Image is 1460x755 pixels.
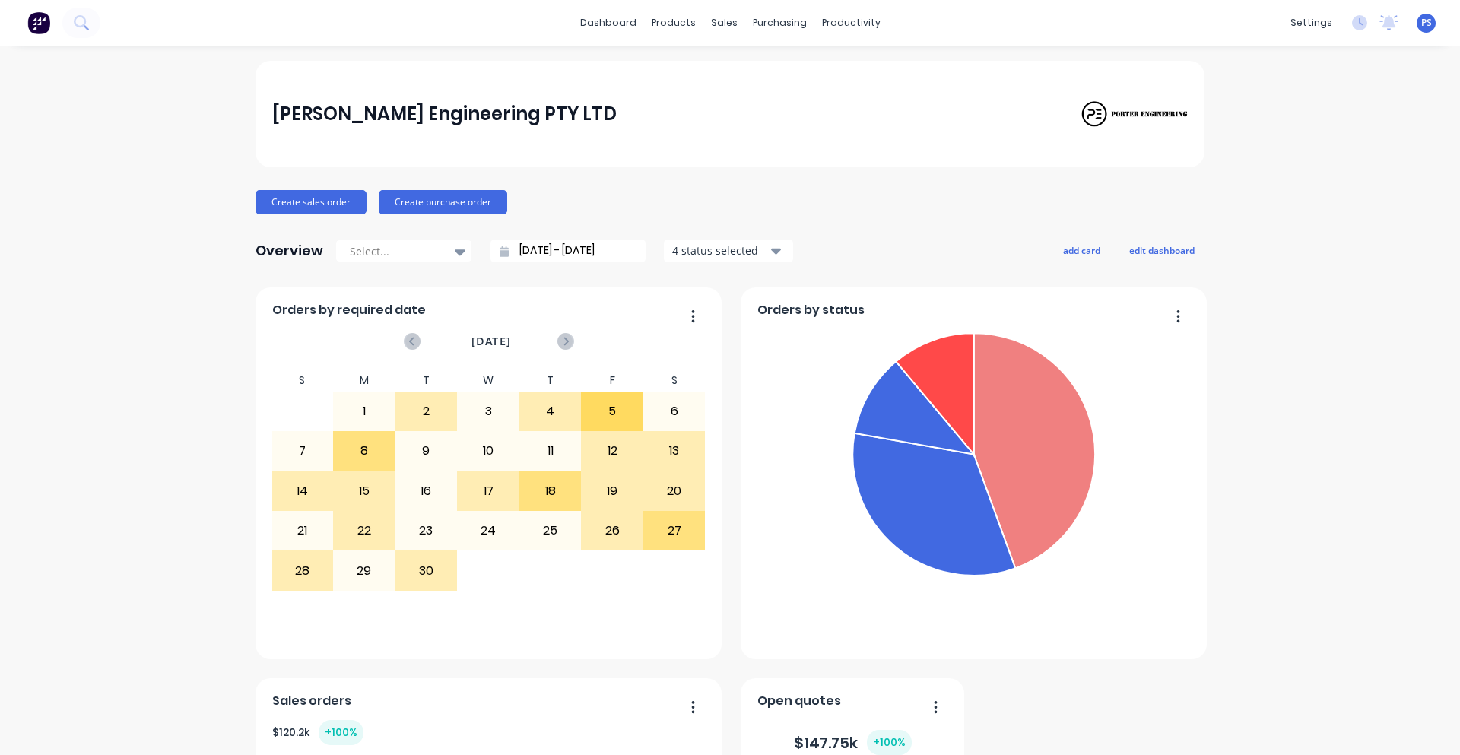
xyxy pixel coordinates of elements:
div: 18 [520,472,581,510]
span: [DATE] [471,333,511,350]
div: F [581,370,643,392]
div: 27 [644,512,705,550]
div: 19 [582,472,643,510]
span: Orders by status [757,301,865,319]
div: productivity [814,11,888,34]
div: 21 [272,512,333,550]
button: edit dashboard [1119,240,1204,260]
span: PS [1421,16,1432,30]
div: 10 [458,432,519,470]
div: + 100 % [319,720,363,745]
div: 17 [458,472,519,510]
img: Factory [27,11,50,34]
div: S [271,370,334,392]
div: 14 [272,472,333,510]
div: S [643,370,706,392]
div: $ 147.75k [794,730,912,755]
div: settings [1283,11,1340,34]
div: 12 [582,432,643,470]
span: Orders by required date [272,301,426,319]
div: 26 [582,512,643,550]
div: 4 status selected [672,243,768,259]
a: dashboard [573,11,644,34]
div: 6 [644,392,705,430]
div: [PERSON_NAME] Engineering PTY LTD [272,99,617,129]
div: products [644,11,703,34]
div: 16 [396,472,457,510]
div: purchasing [745,11,814,34]
div: 13 [644,432,705,470]
button: Create sales order [255,190,367,214]
div: M [333,370,395,392]
img: Porter Engineering PTY LTD [1081,100,1188,128]
div: Overview [255,236,323,266]
span: Sales orders [272,692,351,710]
div: 11 [520,432,581,470]
div: 15 [334,472,395,510]
div: + 100 % [867,730,912,755]
div: 25 [520,512,581,550]
div: W [457,370,519,392]
div: 3 [458,392,519,430]
div: 7 [272,432,333,470]
div: 1 [334,392,395,430]
div: 23 [396,512,457,550]
div: 2 [396,392,457,430]
button: add card [1053,240,1110,260]
span: Open quotes [757,692,841,710]
div: 24 [458,512,519,550]
div: T [519,370,582,392]
div: 28 [272,551,333,589]
div: sales [703,11,745,34]
div: 20 [644,472,705,510]
div: T [395,370,458,392]
button: Create purchase order [379,190,507,214]
div: 22 [334,512,395,550]
div: 29 [334,551,395,589]
div: 9 [396,432,457,470]
div: 8 [334,432,395,470]
div: $ 120.2k [272,720,363,745]
div: 4 [520,392,581,430]
button: 4 status selected [664,240,793,262]
div: 5 [582,392,643,430]
div: 30 [396,551,457,589]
